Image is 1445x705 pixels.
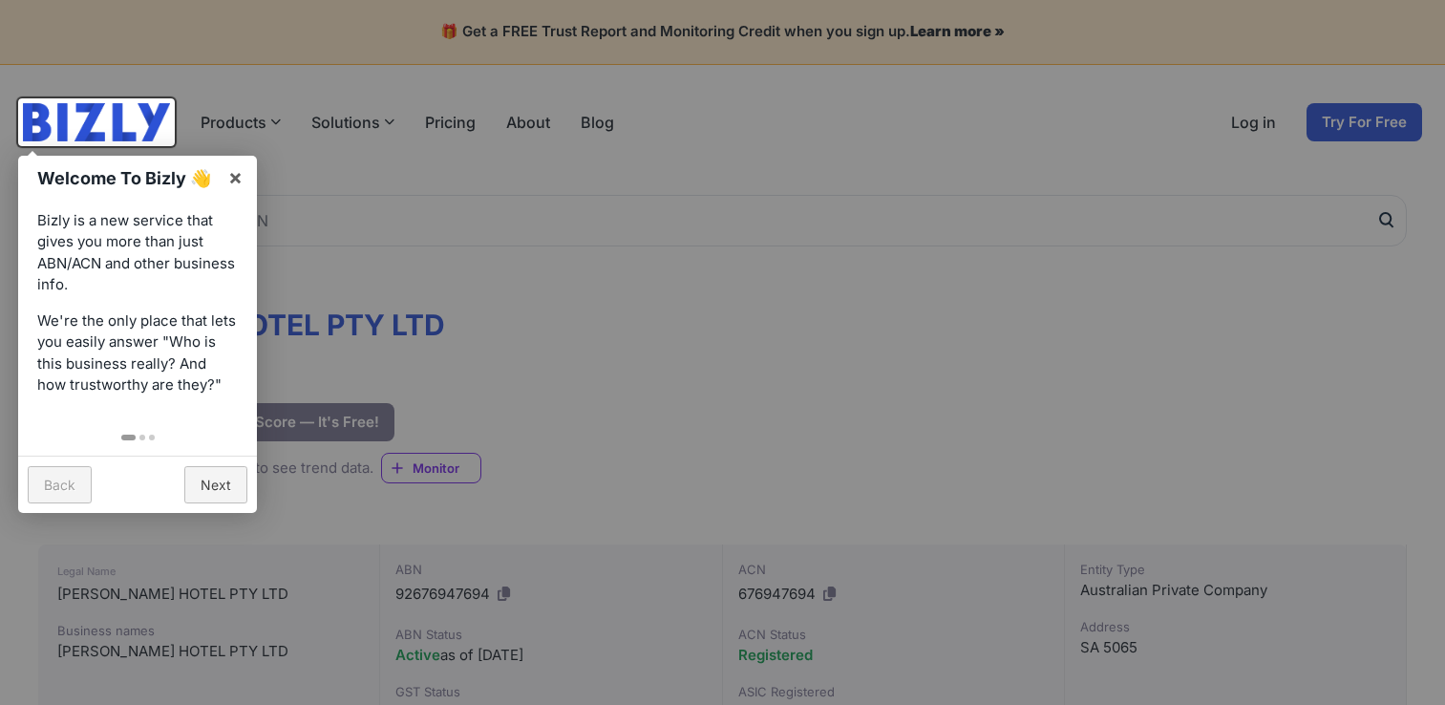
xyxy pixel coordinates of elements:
[28,466,92,503] a: Back
[37,310,238,396] p: We're the only place that lets you easily answer "Who is this business really? And how trustworth...
[37,210,238,296] p: Bizly is a new service that gives you more than just ABN/ACN and other business info.
[37,165,218,191] h1: Welcome To Bizly 👋
[184,466,247,503] a: Next
[214,156,257,199] a: ×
